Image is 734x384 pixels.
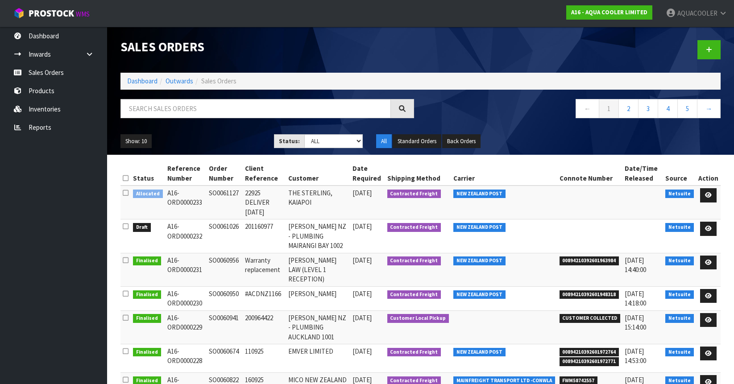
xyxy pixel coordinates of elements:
a: 5 [677,99,697,118]
span: NEW ZEALAND POST [453,256,506,265]
span: NEW ZEALAND POST [453,290,506,299]
span: Netsuite [665,290,694,299]
span: Contracted Freight [387,223,441,232]
th: Date/Time Released [622,161,663,186]
td: THE STERLING, KAIAPOI [286,186,350,219]
span: Netsuite [665,223,694,232]
span: [DATE] [352,289,372,298]
span: Draft [133,223,151,232]
span: NEW ZEALAND POST [453,348,506,357]
a: 3 [638,99,658,118]
span: Finalised [133,348,161,357]
span: [DATE] 15:14:00 [625,314,646,331]
span: CUSTOMER COLLECTED [560,314,621,323]
strong: Status: [279,137,300,145]
span: Allocated [133,190,163,198]
th: Connote Number [557,161,623,186]
td: Warranty replacement [243,253,286,286]
a: → [697,99,721,118]
td: [PERSON_NAME] NZ - PLUMBING AUCKLAND 1001 [286,310,350,344]
th: Shipping Method [385,161,452,186]
span: [DATE] [352,189,372,197]
span: 00894210392601948318 [560,290,619,299]
td: [PERSON_NAME] [286,286,350,310]
span: 00894210392601963984 [560,256,619,265]
th: Source [663,161,696,186]
span: 00894210392601972771 [560,357,619,366]
span: Contracted Freight [387,256,441,265]
span: Netsuite [665,314,694,323]
td: SO0061127 [207,186,243,219]
span: Finalised [133,314,161,323]
td: [PERSON_NAME] LAW (LEVEL 1 RECEPTION) [286,253,350,286]
a: ← [576,99,599,118]
a: Dashboard [127,77,158,85]
h1: Sales Orders [120,40,414,54]
td: A16-ORD0000233 [165,186,207,219]
span: ProStock [29,8,74,19]
span: [DATE] 14:18:00 [625,289,646,307]
td: 110925 [243,344,286,372]
span: Sales Orders [201,77,236,85]
th: Client Reference [243,161,286,186]
button: Standard Orders [393,134,441,149]
button: Show: 10 [120,134,152,149]
a: 4 [658,99,678,118]
a: 1 [599,99,619,118]
span: [DATE] [352,222,372,231]
td: 201160977 [243,219,286,253]
td: SO0060941 [207,310,243,344]
th: Customer [286,161,350,186]
span: [DATE] [352,256,372,264]
span: [DATE] 14:40:00 [625,256,646,274]
td: 22925 DELIVER [DATE] [243,186,286,219]
span: Contracted Freight [387,348,441,357]
span: Contracted Freight [387,290,441,299]
span: Customer Local Pickup [387,314,449,323]
td: [PERSON_NAME] NZ - PLUMBING MAIRANGI BAY 1002 [286,219,350,253]
span: 00894210392601972764 [560,348,619,357]
span: NEW ZEALAND POST [453,223,506,232]
span: Netsuite [665,256,694,265]
td: SO0060674 [207,344,243,372]
span: NEW ZEALAND POST [453,190,506,198]
span: [DATE] 14:53:00 [625,347,646,365]
span: [DATE] [352,314,372,322]
th: Action [696,161,721,186]
th: Reference Number [165,161,207,186]
span: AQUACOOLER [677,9,717,17]
a: Outwards [166,77,193,85]
td: A16-ORD0000232 [165,219,207,253]
td: A16-ORD0000231 [165,253,207,286]
span: Contracted Freight [387,190,441,198]
td: EMVER LIMITED [286,344,350,372]
button: All [376,134,392,149]
td: A16-ORD0000230 [165,286,207,310]
td: SO0060950 [207,286,243,310]
button: Back Orders [442,134,481,149]
td: #ACDNZ1166 [243,286,286,310]
a: 2 [618,99,639,118]
small: WMS [76,10,90,18]
th: Status [131,161,165,186]
nav: Page navigation [427,99,721,121]
th: Date Required [350,161,385,186]
span: Netsuite [665,348,694,357]
td: A16-ORD0000228 [165,344,207,372]
span: Netsuite [665,190,694,198]
img: cube-alt.png [13,8,25,19]
input: Search sales orders [120,99,391,118]
td: SO0060956 [207,253,243,286]
strong: A16 - AQUA COOLER LIMITED [571,8,647,16]
span: [DATE] [352,347,372,355]
span: [DATE] [352,376,372,384]
th: Order Number [207,161,243,186]
th: Carrier [451,161,557,186]
span: Finalised [133,256,161,265]
span: Finalised [133,290,161,299]
td: SO0061026 [207,219,243,253]
td: 200964422 [243,310,286,344]
td: A16-ORD0000229 [165,310,207,344]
